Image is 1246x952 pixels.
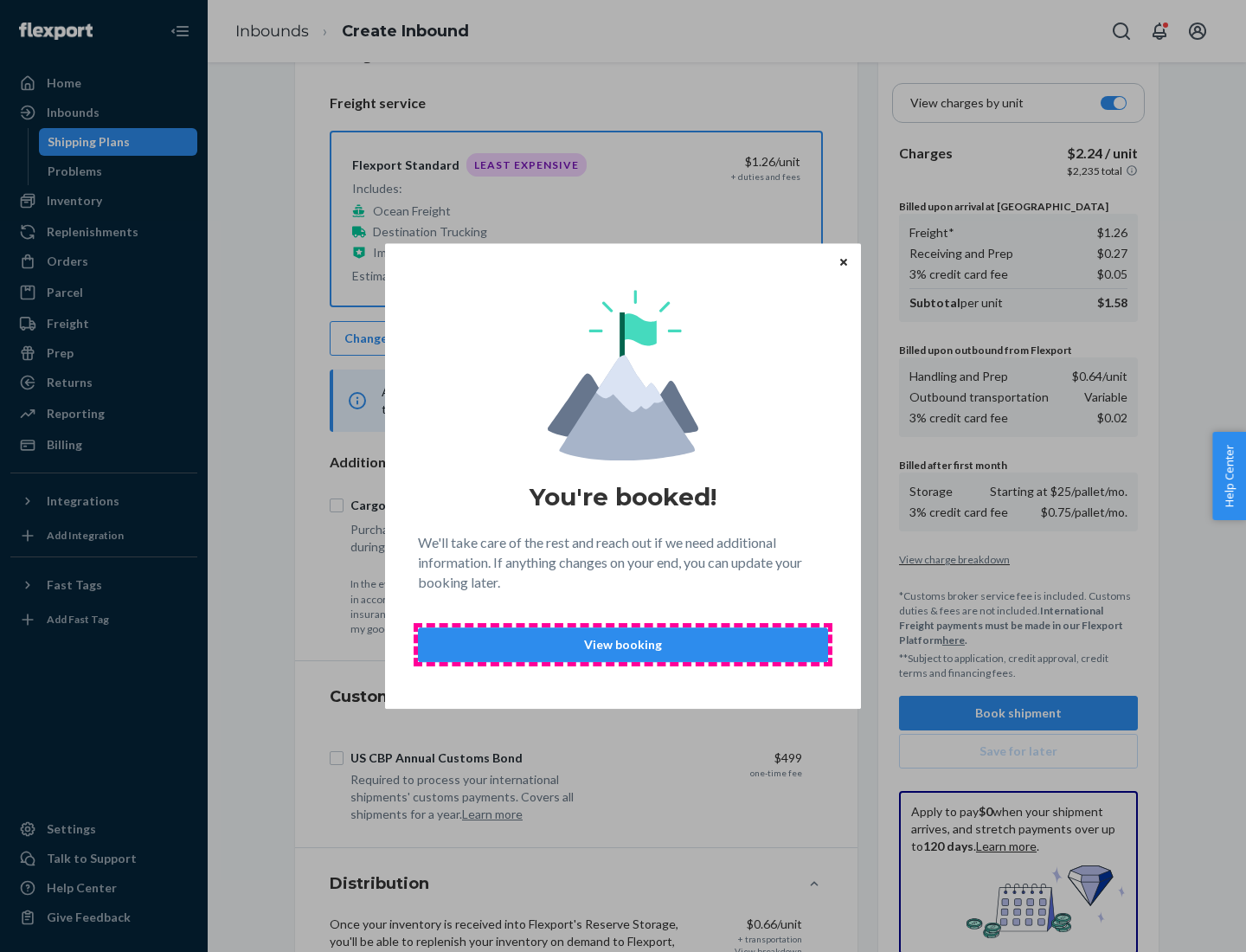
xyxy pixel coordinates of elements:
p: We'll take care of the rest and reach out if we need additional information. If anything changes ... [418,533,828,593]
p: View booking [433,636,813,653]
h1: You're booked! [530,481,716,512]
button: Close [835,252,852,271]
button: View booking [418,627,828,662]
img: svg+xml,%3Csvg%20viewBox%3D%220%200%20174%20197%22%20fill%3D%22none%22%20xmlns%3D%22http%3A%2F%2F... [548,290,698,460]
